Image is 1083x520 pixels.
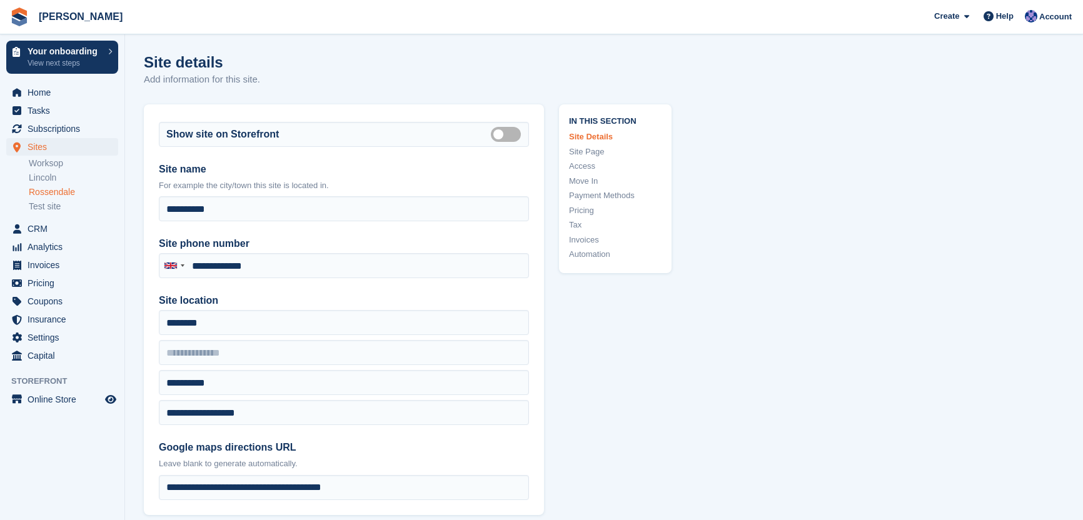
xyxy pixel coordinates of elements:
a: [PERSON_NAME] [34,6,128,27]
label: Google maps directions URL [159,440,529,455]
a: Your onboarding View next steps [6,41,118,74]
a: Access [569,160,662,172]
span: Tasks [28,102,103,119]
h1: Site details [144,54,260,71]
label: Site phone number [159,236,529,251]
span: In this section [569,114,662,126]
span: Storefront [11,375,124,387]
span: Settings [28,329,103,346]
p: Your onboarding [28,47,102,56]
a: Site Details [569,131,662,143]
span: Subscriptions [28,120,103,137]
a: Preview store [103,392,118,407]
label: Show site on Storefront [166,127,279,142]
a: Pricing [569,204,662,217]
a: menu [6,311,118,328]
span: Pricing [28,274,103,292]
a: menu [6,102,118,119]
a: menu [6,238,118,256]
span: Insurance [28,311,103,328]
img: Joel Isaksson [1025,10,1037,22]
a: Test site [29,201,118,212]
p: View next steps [28,57,102,69]
div: United Kingdom: +44 [159,254,188,277]
span: Create [934,10,959,22]
p: For example the city/town this site is located in. [159,179,529,192]
span: Capital [28,347,103,364]
a: Invoices [569,234,662,246]
label: Site name [159,162,529,177]
span: Help [996,10,1014,22]
a: menu [6,84,118,101]
span: Account [1039,11,1072,23]
span: Online Store [28,391,103,408]
p: Add information for this site. [144,72,260,87]
a: Move In [569,175,662,187]
a: menu [6,138,118,156]
label: Is public [491,133,526,135]
a: menu [6,347,118,364]
label: Site location [159,293,529,308]
span: Sites [28,138,103,156]
a: Worksop [29,157,118,169]
span: Coupons [28,292,103,310]
a: menu [6,292,118,310]
a: Lincoln [29,172,118,184]
a: menu [6,256,118,274]
span: CRM [28,220,103,237]
a: Tax [569,219,662,231]
a: menu [6,391,118,408]
a: Automation [569,248,662,261]
span: Invoices [28,256,103,274]
span: Analytics [28,238,103,256]
a: menu [6,329,118,346]
a: Rossendale [29,186,118,198]
span: Home [28,84,103,101]
a: Site Page [569,146,662,158]
a: Payment Methods [569,189,662,202]
a: menu [6,220,118,237]
img: stora-icon-8386f47178a22dfd0bd8f6a31ec36ba5ce8667c1dd55bd0f319d3a0aa187defe.svg [10,7,29,26]
a: menu [6,274,118,292]
a: menu [6,120,118,137]
p: Leave blank to generate automatically. [159,457,529,470]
